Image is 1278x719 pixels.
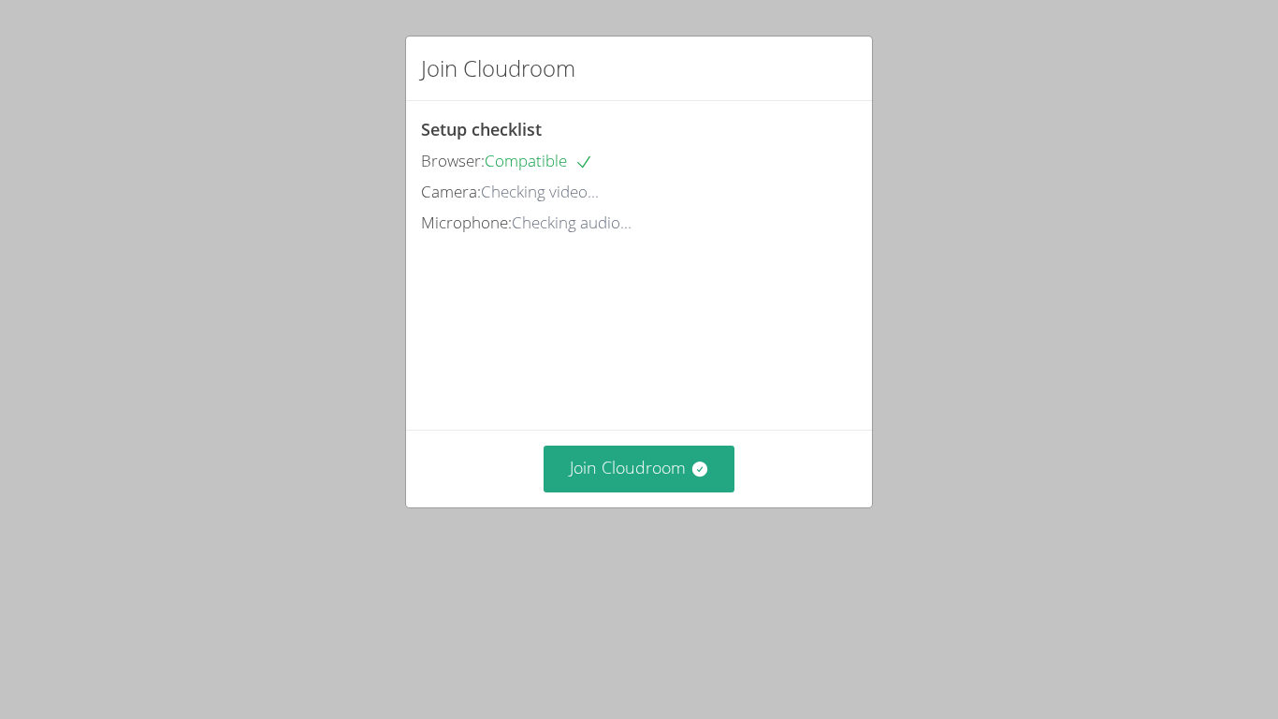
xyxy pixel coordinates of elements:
h2: Join Cloudroom [421,51,575,85]
span: Compatible [485,150,593,171]
span: Microphone: [421,212,512,233]
button: Join Cloudroom [544,446,735,492]
span: Browser: [421,150,485,171]
span: Checking audio... [512,212,632,233]
span: Camera: [421,181,481,202]
span: Setup checklist [421,118,542,140]
span: Checking video... [481,181,599,202]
